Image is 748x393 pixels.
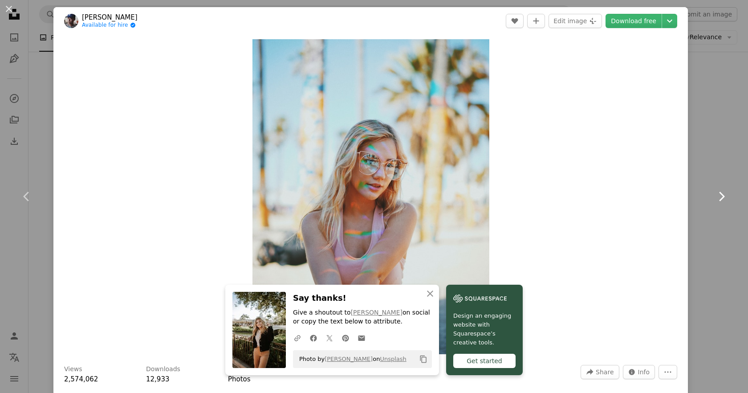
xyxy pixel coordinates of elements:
[596,365,614,379] span: Share
[295,352,407,366] span: Photo by on
[416,352,431,367] button: Copy to clipboard
[293,308,432,326] p: Give a shoutout to on social or copy the text below to attribute.
[549,14,602,28] button: Edit image
[146,365,180,374] h3: Downloads
[64,375,98,383] span: 2,574,062
[252,39,489,354] button: Zoom in on this image
[82,13,138,22] a: [PERSON_NAME]
[662,14,677,28] button: Choose download size
[64,14,78,28] img: Go to Chris Nguyen's profile
[354,329,370,347] a: Share over email
[325,356,373,362] a: [PERSON_NAME]
[606,14,662,28] a: Download free
[453,292,507,305] img: file-1606177908946-d1eed1cbe4f5image
[337,329,354,347] a: Share on Pinterest
[228,375,251,383] a: Photos
[695,154,748,239] a: Next
[293,292,432,305] h3: Say thanks!
[351,309,402,316] a: [PERSON_NAME]
[623,365,655,379] button: Stats about this image
[453,354,516,368] div: Get started
[321,329,337,347] a: Share on Twitter
[64,365,82,374] h3: Views
[506,14,524,28] button: Like
[659,365,677,379] button: More Actions
[252,39,489,354] img: woman in pink tank top
[446,285,523,375] a: Design an engaging website with Squarespace’s creative tools.Get started
[146,375,170,383] span: 12,933
[305,329,321,347] a: Share on Facebook
[82,22,138,29] a: Available for hire
[638,365,650,379] span: Info
[380,356,406,362] a: Unsplash
[527,14,545,28] button: Add to Collection
[453,311,516,347] span: Design an engaging website with Squarespace’s creative tools.
[581,365,619,379] button: Share this image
